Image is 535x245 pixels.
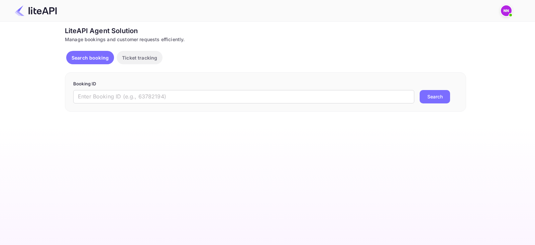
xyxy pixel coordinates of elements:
div: LiteAPI Agent Solution [65,26,466,36]
div: Manage bookings and customer requests efficiently. [65,36,466,43]
button: Search [420,90,450,103]
p: Search booking [72,54,109,61]
img: LiteAPI Logo [15,5,57,16]
p: Ticket tracking [122,54,157,61]
img: N/A N/A [501,5,512,16]
input: Enter Booking ID (e.g., 63782194) [73,90,414,103]
p: Booking ID [73,81,458,87]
